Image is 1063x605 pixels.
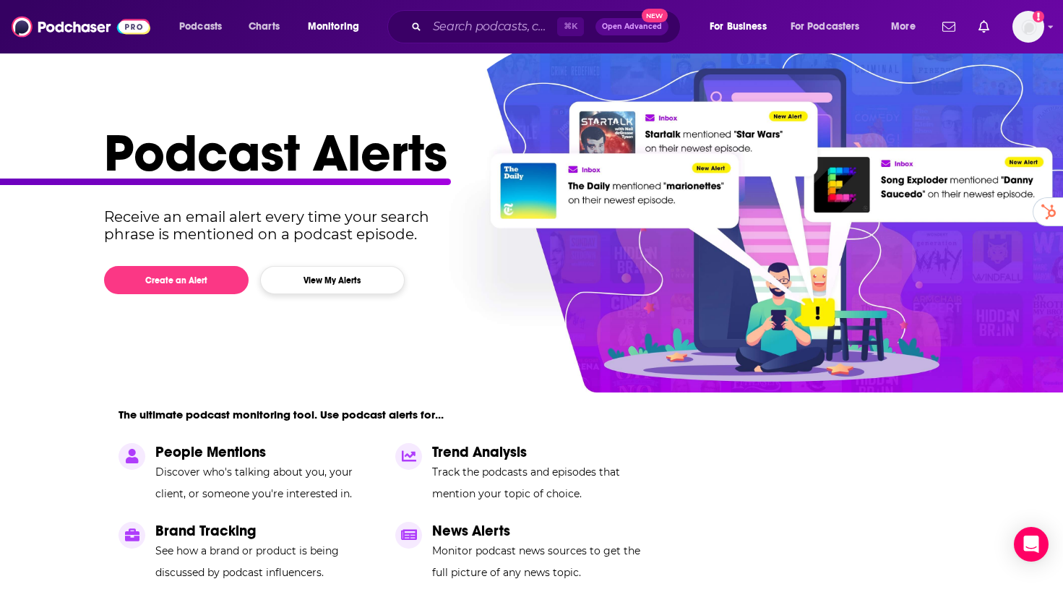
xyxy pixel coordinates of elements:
[239,15,288,38] a: Charts
[881,15,934,38] button: open menu
[937,14,961,39] a: Show notifications dropdown
[1012,11,1044,43] img: User Profile
[432,522,655,540] p: News Alerts
[260,266,405,294] button: View My Alerts
[104,266,249,294] button: Create an Alert
[557,17,584,36] span: ⌘ K
[432,461,655,505] p: Track the podcasts and episodes that mention your topic of choice.
[1033,11,1044,22] svg: Add a profile image
[12,13,150,40] img: Podchaser - Follow, Share and Rate Podcasts
[155,443,378,461] p: People Mentions
[710,17,767,37] span: For Business
[298,15,378,38] button: open menu
[791,17,860,37] span: For Podcasters
[642,9,668,22] span: New
[427,15,557,38] input: Search podcasts, credits, & more...
[602,23,662,30] span: Open Advanced
[432,443,655,461] p: Trend Analysis
[104,121,948,185] h1: Podcast Alerts
[1014,527,1049,562] div: Open Intercom Messenger
[595,18,668,35] button: Open AdvancedNew
[432,540,655,583] p: Monitor podcast news sources to get the full picture of any news topic.
[973,14,995,39] a: Show notifications dropdown
[155,540,378,583] p: See how a brand or product is being discussed by podcast influencers.
[249,17,280,37] span: Charts
[308,17,359,37] span: Monitoring
[891,17,916,37] span: More
[401,10,694,43] div: Search podcasts, credits, & more...
[1012,11,1044,43] button: Show profile menu
[119,408,444,421] p: The ultimate podcast monitoring tool. Use podcast alerts for...
[1012,11,1044,43] span: Logged in as sammyrsiegel
[104,208,456,243] p: Receive an email alert every time your search phrase is mentioned on a podcast episode.
[155,461,378,505] p: Discover who's talking about you, your client, or someone you're interested in.
[169,15,241,38] button: open menu
[700,15,785,38] button: open menu
[179,17,222,37] span: Podcasts
[781,15,881,38] button: open menu
[155,522,378,540] p: Brand Tracking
